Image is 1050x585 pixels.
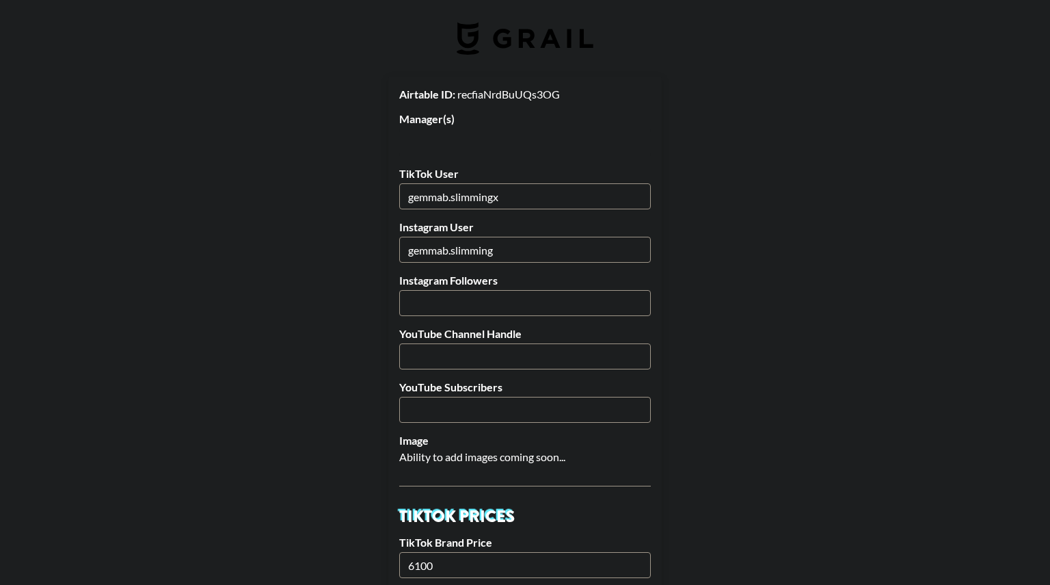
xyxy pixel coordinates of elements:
label: Image [399,434,651,447]
img: Grail Talent Logo [457,22,593,55]
div: recfiaNrdBuUQs3OG [399,88,651,101]
label: Instagram Followers [399,274,651,287]
label: YouTube Subscribers [399,380,651,394]
strong: Airtable ID: [399,88,455,101]
span: Ability to add images coming soon... [399,450,565,463]
label: YouTube Channel Handle [399,327,651,341]
label: Manager(s) [399,112,651,126]
label: Instagram User [399,220,651,234]
label: TikTok User [399,167,651,181]
label: TikTok Brand Price [399,536,651,549]
h2: TikTok Prices [399,508,651,525]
